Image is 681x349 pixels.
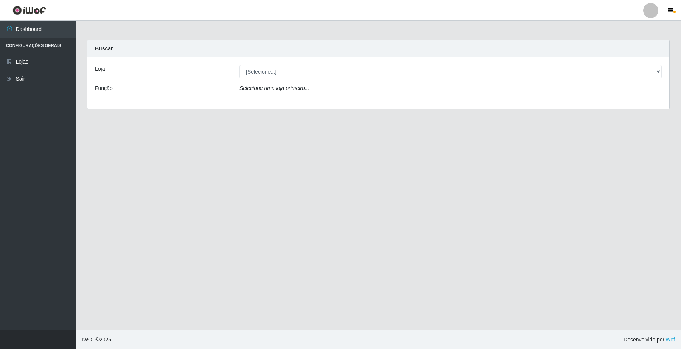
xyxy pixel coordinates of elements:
span: Desenvolvido por [623,336,675,344]
a: iWof [664,337,675,343]
label: Função [95,84,113,92]
label: Loja [95,65,105,73]
i: Selecione uma loja primeiro... [239,85,309,91]
img: CoreUI Logo [12,6,46,15]
span: © 2025 . [82,336,113,344]
span: IWOF [82,337,96,343]
strong: Buscar [95,45,113,51]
